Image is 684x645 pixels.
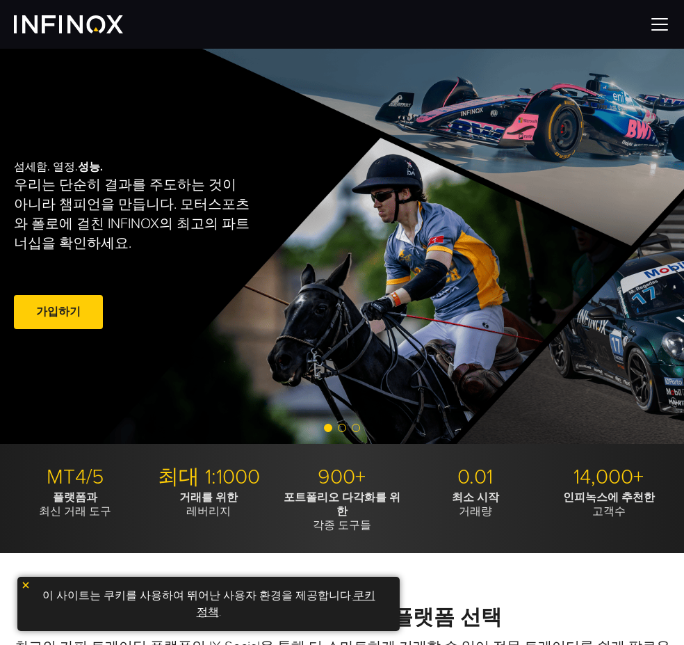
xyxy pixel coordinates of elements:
[284,491,400,518] strong: 포트폴리오 다각화를 위한
[53,491,97,504] strong: 플랫폼과
[414,465,537,491] p: 0.01
[14,491,137,518] p: 최신 거래 도구
[281,491,404,532] p: 각종 도구들
[414,491,537,518] p: 거래량
[547,465,670,491] p: 14,000+
[14,295,103,329] a: 가입하기
[324,605,502,630] strong: 올바른 플랫폼 선택
[352,424,360,432] span: Go to slide 3
[179,491,238,504] strong: 거래를 위한
[21,580,31,590] img: yellow close icon
[14,465,137,491] p: MT4/5
[324,424,332,432] span: Go to slide 1
[338,424,346,432] span: Go to slide 2
[563,491,655,504] strong: 인피녹스에 추천한
[547,491,670,518] p: 고객수
[78,160,103,174] strong: 성능.
[147,491,270,518] p: 레버리지
[14,106,309,386] div: 섬세함. 열정.
[147,465,270,491] p: 최대 1:1000
[452,491,499,504] strong: 최소 시작
[14,175,250,253] p: 우리는 단순히 결과를 주도하는 것이 아니라 챔피언을 만듭니다. 모터스포츠와 폴로에 걸친 INFINOX의 최고의 파트너십을 확인하세요.
[24,584,393,624] p: 이 사이트는 쿠키를 사용하여 뛰어난 사용자 환경을 제공합니다. .
[281,465,404,491] p: 900+
[14,605,670,631] h2: 거래 과정 강화:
